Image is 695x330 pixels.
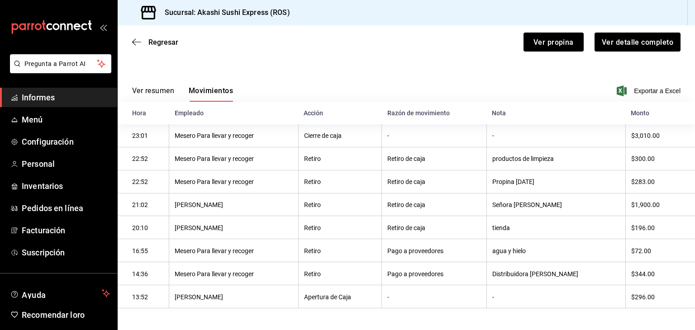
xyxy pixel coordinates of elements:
font: - [492,132,494,140]
font: Pago a proveedores [387,270,443,278]
font: Retiro [304,201,321,208]
font: 14:36 [132,270,148,278]
font: Retiro [304,156,321,163]
font: Ver propina [533,38,574,46]
font: Retiro [304,270,321,278]
font: 20:10 [132,224,148,231]
font: [PERSON_NAME] [175,201,223,208]
button: abrir_cajón_menú [100,24,107,31]
font: Retiro de caja [387,201,425,208]
font: tienda [492,224,510,231]
font: Nota [492,110,506,117]
font: Personal [22,159,55,169]
font: Empleado [175,110,204,117]
font: 23:01 [132,132,148,140]
font: 13:52 [132,293,148,301]
font: $344.00 [631,270,655,278]
font: Ver resumen [132,86,174,95]
font: [PERSON_NAME] [175,293,223,301]
font: Regresar [148,38,178,47]
button: Ver detalle completo [595,33,681,52]
button: Pregunta a Parrot AI [10,54,111,73]
font: Retiro de caja [387,224,425,231]
font: Inventarios [22,181,63,191]
font: $72.00 [631,247,651,255]
font: Razón de movimiento [387,110,450,117]
font: Movimientos [189,86,233,95]
font: Mesero Para llevar y recoger [175,132,254,140]
font: Retiro [304,247,321,255]
font: Apertura de Caja [304,293,351,301]
font: Retiro [304,224,321,231]
font: Distribuidora [PERSON_NAME] [492,270,578,278]
font: Menú [22,115,43,124]
font: Retiro [304,179,321,186]
button: Ver propina [524,33,584,52]
font: - [492,293,494,301]
font: Monto [631,110,649,117]
font: Hora [132,110,146,117]
font: 16:55 [132,247,148,255]
font: Sucursal: Akashi Sushi Express (ROS) [165,8,290,17]
font: Pago a proveedores [387,247,443,255]
font: Ver detalle completo [602,38,673,46]
font: agua y hielo [492,247,526,255]
font: Facturación [22,226,65,235]
font: Mesero Para llevar y recoger [175,247,254,255]
a: Pregunta a Parrot AI [6,66,111,75]
font: Exportar a Excel [634,87,681,94]
font: productos de limpieza [492,156,554,163]
font: Mesero Para llevar y recoger [175,179,254,186]
font: $3,010.00 [631,132,660,140]
font: Acción [304,110,323,117]
font: [PERSON_NAME] [175,224,223,231]
font: Mesero Para llevar y recoger [175,156,254,163]
font: Pregunta a Parrot AI [24,60,86,67]
font: 22:52 [132,179,148,186]
font: Cierre de caja [304,132,342,140]
font: 21:02 [132,201,148,208]
font: $196.00 [631,224,655,231]
font: Informes [22,93,55,102]
font: Retiro de caja [387,179,425,186]
font: $296.00 [631,293,655,301]
font: Ayuda [22,290,46,300]
font: Señora [PERSON_NAME] [492,201,562,208]
font: $300.00 [631,156,655,163]
button: Exportar a Excel [619,85,681,96]
button: Regresar [132,38,178,47]
font: $1,900.00 [631,201,660,208]
font: Configuración [22,137,74,146]
font: 22:52 [132,156,148,163]
font: Suscripción [22,248,65,257]
font: $283.00 [631,179,655,186]
font: Recomendar loro [22,310,85,320]
font: Mesero Para llevar y recoger [175,270,254,278]
font: Retiro de caja [387,156,425,163]
font: Propina [DATE] [492,179,534,186]
font: - [387,132,389,140]
font: Pedidos en línea [22,203,83,213]
div: pestañas de navegación [132,86,233,102]
font: - [387,293,389,301]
